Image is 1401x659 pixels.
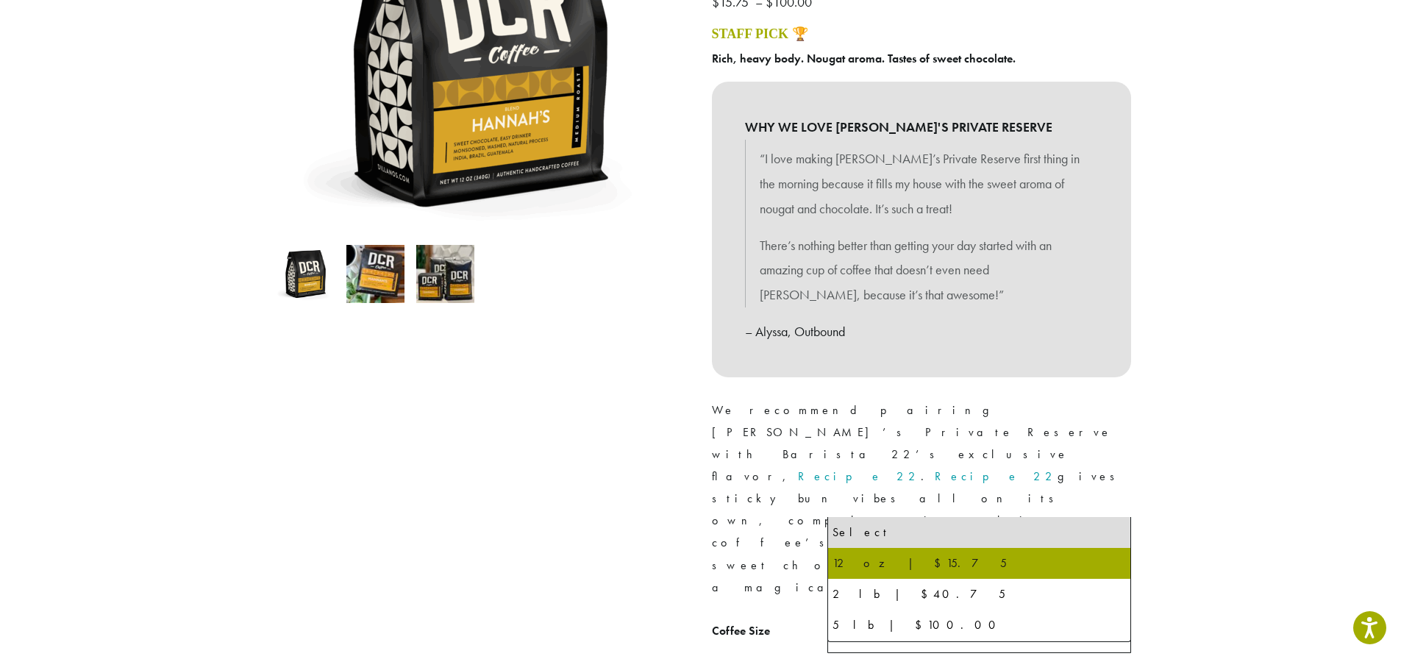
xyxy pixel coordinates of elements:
div: 2 lb | $40.75 [833,583,1126,605]
a: Recipe 22 [935,469,1058,484]
a: Recipe 22 [798,469,921,484]
img: Hannah's - Image 2 [346,245,404,303]
div: 12 oz | $15.75 [833,552,1126,574]
img: Hannah's [277,245,335,303]
p: – Alyssa, Outbound [745,319,1098,344]
b: Rich, heavy body. Nougat aroma. Tastes of sweet chocolate. [712,51,1016,66]
li: Select [828,517,1130,548]
img: Hannah's - Image 3 [416,245,474,303]
label: Coffee Size [712,621,827,642]
p: We recommend pairing [PERSON_NAME]’s Private Reserve with Barista 22’s exclusive flavor, . gives ... [712,399,1131,599]
p: There’s nothing better than getting your day started with an amazing cup of coffee that doesn’t e... [760,233,1083,307]
a: STAFF PICK 🏆 [712,26,808,41]
p: “I love making [PERSON_NAME]’s Private Reserve first thing in the morning because it fills my hou... [760,146,1083,221]
div: 5 lb | $100.00 [833,614,1126,636]
b: WHY WE LOVE [PERSON_NAME]'S PRIVATE RESERVE [745,115,1098,140]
